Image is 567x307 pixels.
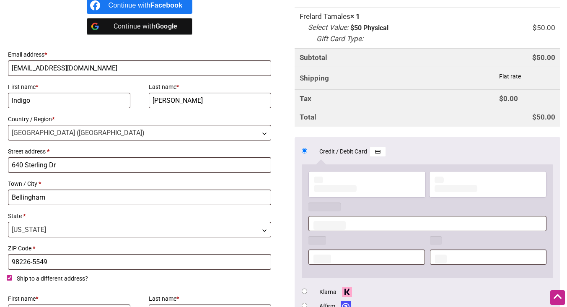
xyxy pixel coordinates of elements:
[319,287,355,297] label: Klarna
[295,67,494,89] th: Shipping
[532,53,536,62] span: $
[150,2,183,9] b: Facebook
[17,275,88,282] span: Ship to a different address?
[7,275,12,281] input: Ship to a different address?
[295,108,494,127] th: Total
[350,25,362,31] p: $50
[8,222,271,237] span: State
[8,113,271,125] label: Country / Region
[499,73,521,80] label: Flat rate
[8,242,271,254] label: ZIP Code
[149,293,271,304] label: Last name
[8,178,271,190] label: Town / City
[499,94,503,103] span: $
[532,53,555,62] bdi: 50.00
[155,22,178,30] b: Google
[295,48,494,67] th: Subtotal
[87,18,193,35] a: Continue with <b>Google</b>
[8,157,271,173] input: House number and street name
[8,146,271,157] label: Street address
[295,89,494,108] th: Tax
[350,12,360,21] strong: × 1
[149,81,271,93] label: Last name
[8,210,271,222] label: State
[319,146,386,157] label: Credit / Debit Card
[8,49,271,60] label: Email address
[532,113,555,121] bdi: 50.00
[533,23,537,32] span: $
[8,293,130,304] label: First name
[499,94,518,103] bdi: 0.00
[8,81,130,93] label: First name
[109,18,183,35] div: Continue with
[533,23,555,32] bdi: 50.00
[363,25,388,31] p: Physical
[8,125,271,140] span: United States (US)
[370,146,386,156] img: Credit / Debit Card
[8,222,271,237] span: Washington
[532,113,536,121] span: $
[8,125,271,140] span: Country / Region
[339,287,355,297] img: Klarna
[295,7,494,48] td: Frelard Tamales
[316,34,363,44] dt: Gift Card Type:
[550,290,565,305] div: Scroll Back to Top
[308,22,349,33] dt: Select Value:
